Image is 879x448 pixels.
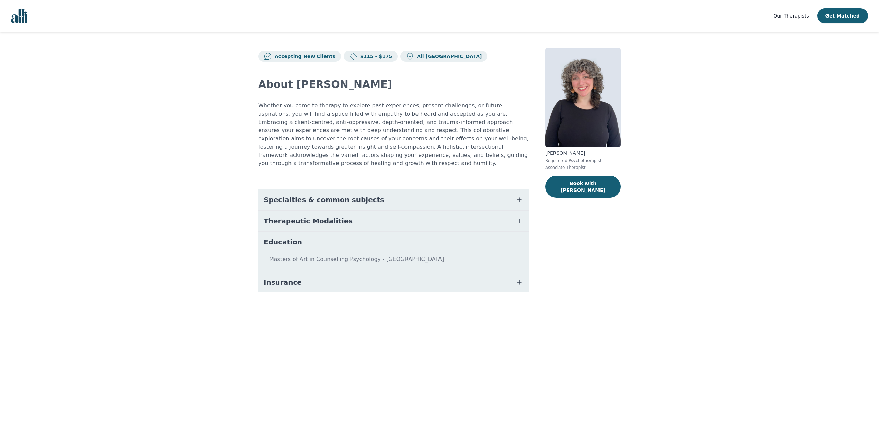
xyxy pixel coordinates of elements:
button: Specialties & common subjects [258,189,529,210]
span: Specialties & common subjects [264,195,384,205]
p: $115 - $175 [357,53,392,60]
a: Our Therapists [773,12,809,20]
span: Therapeutic Modalities [264,216,353,226]
button: Book with [PERSON_NAME] [545,176,621,198]
button: Education [258,232,529,252]
span: Education [264,237,302,247]
img: alli logo [11,9,27,23]
button: Insurance [258,272,529,292]
p: Masters of Art in Counselling Psychology - [GEOGRAPHIC_DATA] [261,255,526,269]
button: Therapeutic Modalities [258,211,529,231]
h2: About [PERSON_NAME] [258,78,529,91]
span: Insurance [264,277,302,287]
p: Whether you come to therapy to explore past experiences, present challenges, or future aspiration... [258,102,529,168]
button: Get Matched [817,8,868,23]
p: Registered Psychotherapist [545,158,621,163]
img: Jordan_Nardone [545,48,621,147]
p: All [GEOGRAPHIC_DATA] [414,53,482,60]
span: Our Therapists [773,13,809,19]
p: Associate Therapist [545,165,621,170]
p: Accepting New Clients [272,53,335,60]
p: [PERSON_NAME] [545,150,621,157]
